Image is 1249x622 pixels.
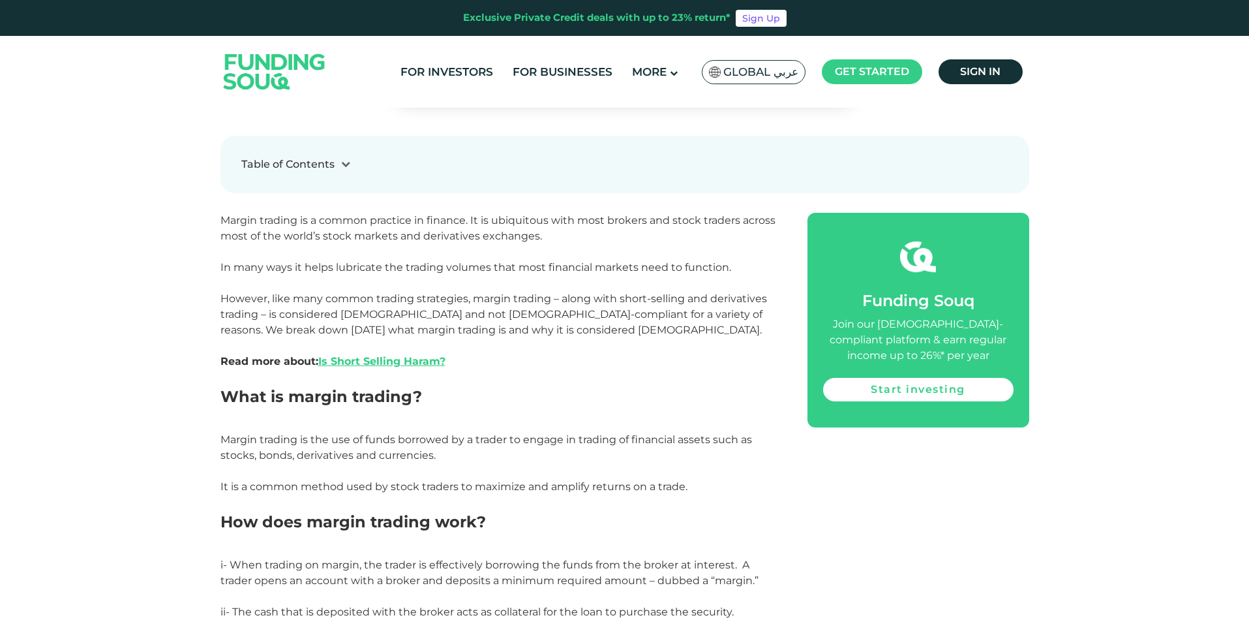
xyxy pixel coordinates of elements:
[723,65,798,80] span: Global عربي
[220,214,775,367] span: Margin trading is a common practice in finance. It is ubiquitous with most brokers and stock trad...
[823,378,1014,401] a: Start investing
[463,10,730,25] div: Exclusive Private Credit deals with up to 23% return*
[220,355,445,367] strong: Read more about:
[862,291,974,310] span: Funding Souq
[736,10,787,27] a: Sign Up
[318,355,445,367] a: Is Short Selling Haram?
[960,65,1001,78] span: Sign in
[835,65,909,78] span: Get started
[220,387,422,406] span: What is margin trading?
[632,65,667,78] span: More
[220,433,752,493] span: Margin trading is the use of funds borrowed by a trader to engage in trading of financial assets ...
[900,239,936,275] img: fsicon
[709,67,721,78] img: SA Flag
[397,61,496,83] a: For Investors
[509,61,616,83] a: For Businesses
[241,157,335,172] div: Table of Contents
[220,512,486,531] span: How does margin trading work?
[823,317,1014,364] div: Join our [DEMOGRAPHIC_DATA]-compliant platform & earn regular income up to 26%* per year
[211,39,339,104] img: Logo
[939,59,1023,84] a: Sign in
